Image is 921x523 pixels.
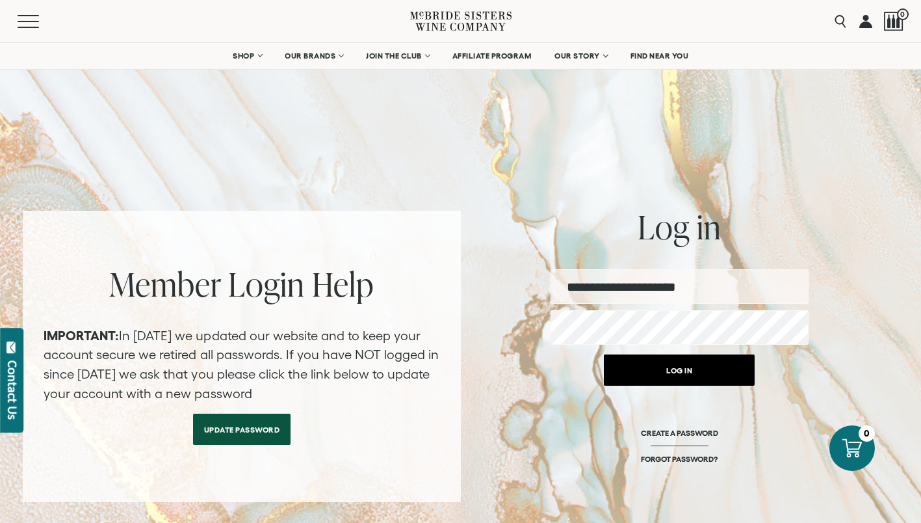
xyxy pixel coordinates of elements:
[452,51,532,60] span: AFFILIATE PROGRAM
[224,43,270,69] a: SHOP
[6,360,19,420] div: Contact Us
[859,425,875,442] div: 0
[366,51,422,60] span: JOIN THE CLUB
[44,327,440,403] p: In [DATE] we updated our website and to keep your account secure we retired all passwords. If you...
[551,211,809,243] h2: Log in
[897,8,909,20] span: 0
[604,355,755,386] button: Log in
[546,43,616,69] a: OUR STORY
[622,43,697,69] a: FIND NEAR YOU
[193,414,291,445] a: Update Password
[233,51,255,60] span: SHOP
[641,428,718,454] a: CREATE A PASSWORD
[44,268,440,301] h2: Member Login Help
[630,51,689,60] span: FIND NEAR YOU
[276,43,351,69] a: OUR BRANDS
[44,329,119,343] strong: IMPORTANT:
[641,454,718,464] a: FORGOT PASSWORD?
[357,43,437,69] a: JOIN THE CLUB
[285,51,335,60] span: OUR BRANDS
[18,15,64,28] button: Mobile Menu Trigger
[554,51,600,60] span: OUR STORY
[444,43,540,69] a: AFFILIATE PROGRAM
